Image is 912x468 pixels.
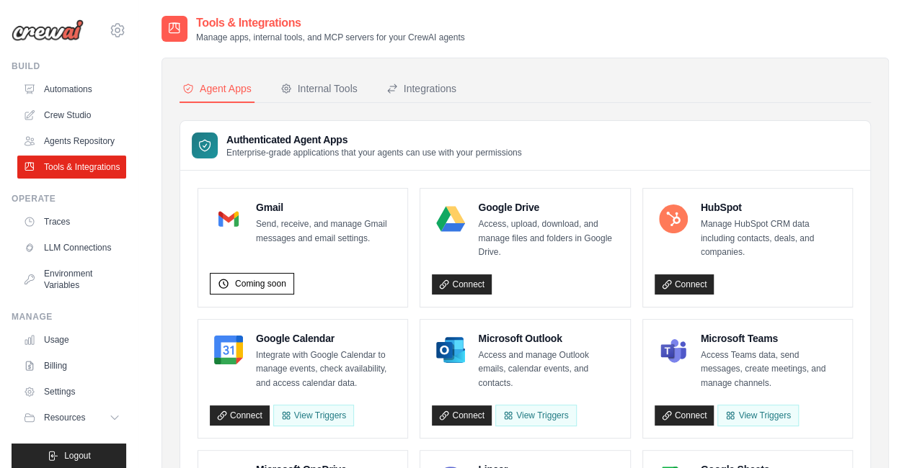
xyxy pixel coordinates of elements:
[17,78,126,101] a: Automations
[495,405,576,426] : View Triggers
[12,444,126,468] button: Logout
[273,405,354,426] button: View Triggers
[717,405,798,426] : View Triggers
[17,210,126,233] a: Traces
[182,81,252,96] div: Agent Apps
[701,331,841,346] h4: Microsoft Teams
[12,60,126,72] div: Build
[17,406,126,429] button: Resources
[214,336,243,364] img: Google Calendar Logo
[701,348,841,391] p: Access Teams data, send messages, create meetings, and manage channels.
[196,14,465,32] h2: Tools & Integrations
[210,405,270,426] a: Connect
[17,262,126,297] a: Environment Variables
[701,200,841,215] h4: HubSpot
[17,236,126,259] a: LLM Connections
[44,412,85,423] span: Resources
[701,217,841,260] p: Manage HubSpot CRM data including contacts, deals, and companies.
[278,76,360,103] button: Internal Tools
[17,156,126,179] a: Tools & Integrations
[280,81,358,96] div: Internal Tools
[436,204,465,233] img: Google Drive Logo
[12,193,126,204] div: Operate
[180,76,254,103] button: Agent Apps
[17,354,126,377] a: Billing
[17,328,126,351] a: Usage
[659,336,688,364] img: Microsoft Teams Logo
[432,405,492,426] a: Connect
[214,204,243,233] img: Gmail Logo
[256,200,396,215] h4: Gmail
[12,311,126,323] div: Manage
[17,104,126,127] a: Crew Studio
[386,81,456,96] div: Integrations
[436,336,465,364] img: Microsoft Outlook Logo
[256,331,396,346] h4: Google Calendar
[235,278,286,289] span: Coming soon
[196,32,465,43] p: Manage apps, internal tools, and MCP servers for your CrewAI agents
[256,217,396,246] p: Send, receive, and manage Gmail messages and email settings.
[64,450,91,462] span: Logout
[478,217,618,260] p: Access, upload, download, and manage files and folders in Google Drive.
[478,348,618,391] p: Access and manage Outlook emails, calendar events, and contacts.
[384,76,459,103] button: Integrations
[478,200,618,215] h4: Google Drive
[659,204,688,233] img: HubSpot Logo
[478,331,618,346] h4: Microsoft Outlook
[655,274,714,294] a: Connect
[17,380,126,403] a: Settings
[12,19,84,41] img: Logo
[256,348,396,391] p: Integrate with Google Calendar to manage events, check availability, and access calendar data.
[226,147,522,158] p: Enterprise-grade applications that your agents can use with your permissions
[17,130,126,153] a: Agents Repository
[226,132,522,147] h3: Authenticated Agent Apps
[655,405,714,426] a: Connect
[432,274,492,294] a: Connect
